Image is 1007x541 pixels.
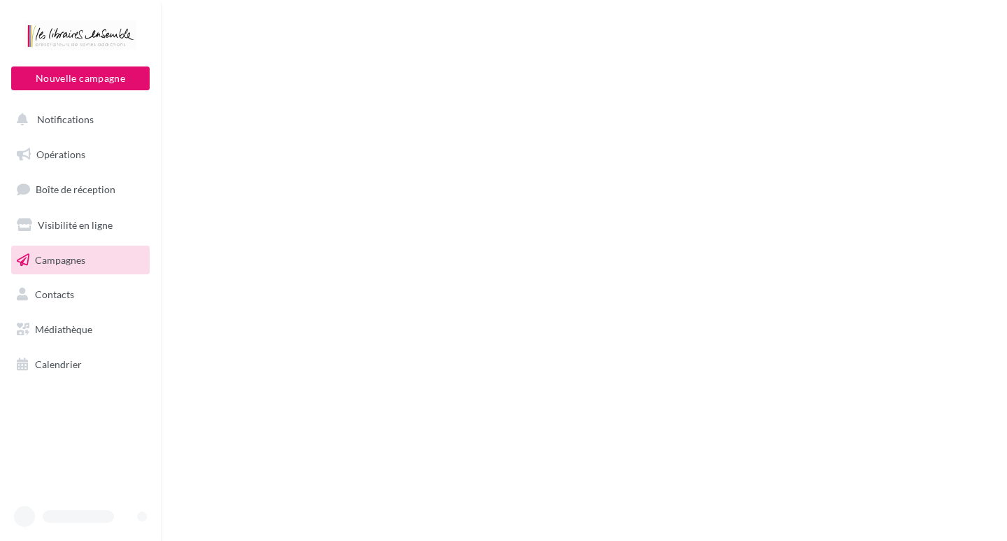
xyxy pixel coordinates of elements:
[8,350,152,379] a: Calendrier
[8,211,152,240] a: Visibilité en ligne
[35,253,85,265] span: Campagnes
[8,105,147,134] button: Notifications
[8,174,152,204] a: Boîte de réception
[35,358,82,370] span: Calendrier
[37,113,94,125] span: Notifications
[8,246,152,275] a: Campagnes
[11,66,150,90] button: Nouvelle campagne
[8,315,152,344] a: Médiathèque
[8,280,152,309] a: Contacts
[36,148,85,160] span: Opérations
[35,323,92,335] span: Médiathèque
[36,183,115,195] span: Boîte de réception
[8,140,152,169] a: Opérations
[38,219,113,231] span: Visibilité en ligne
[35,288,74,300] span: Contacts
